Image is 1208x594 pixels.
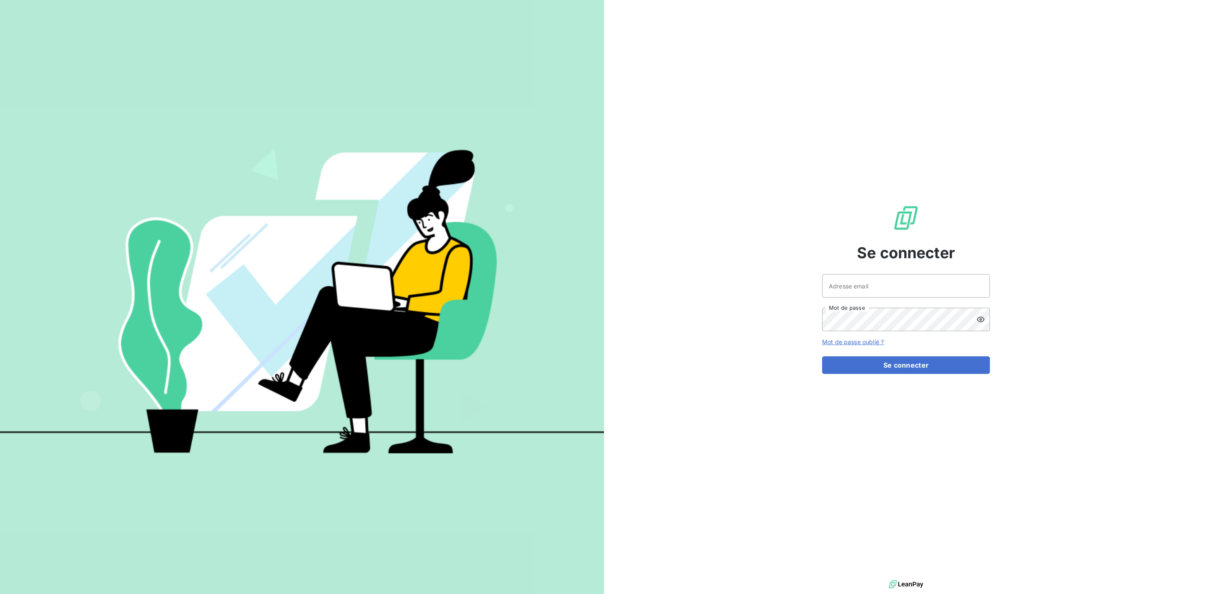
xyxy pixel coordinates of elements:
span: Se connecter [857,241,955,264]
a: Mot de passe oublié ? [822,338,884,345]
img: Logo LeanPay [893,205,919,231]
input: placeholder [822,274,990,298]
img: logo [889,578,923,591]
button: Se connecter [822,356,990,374]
